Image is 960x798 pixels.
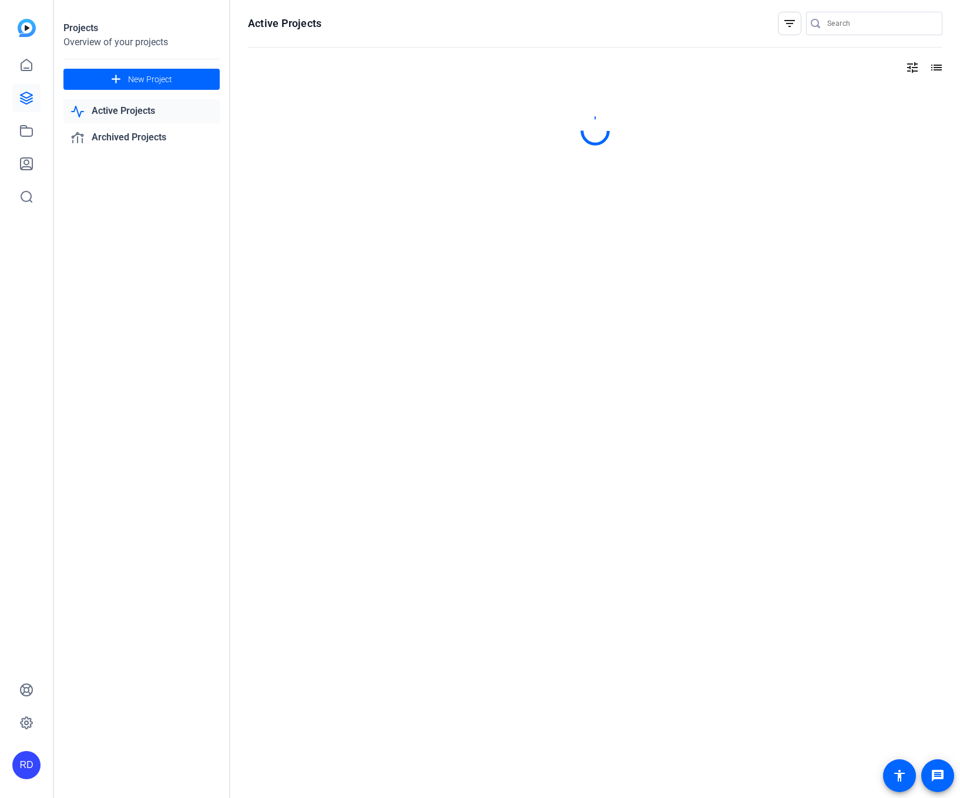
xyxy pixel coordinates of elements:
input: Search [827,16,933,31]
mat-icon: filter_list [783,16,797,31]
mat-icon: add [109,72,123,87]
mat-icon: list [928,60,942,75]
mat-icon: accessibility [892,769,907,783]
button: New Project [63,69,220,90]
a: Archived Projects [63,126,220,150]
div: Projects [63,21,220,35]
a: Active Projects [63,99,220,123]
h1: Active Projects [248,16,321,31]
img: blue-gradient.svg [18,19,36,37]
span: New Project [128,73,172,86]
div: Overview of your projects [63,35,220,49]
mat-icon: tune [905,60,919,75]
div: RD [12,751,41,779]
mat-icon: message [931,769,945,783]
